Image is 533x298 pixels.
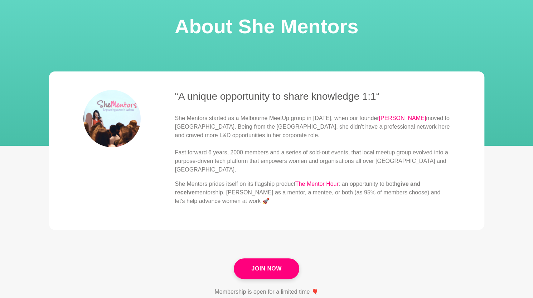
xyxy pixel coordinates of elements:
[214,288,318,296] p: Membership is open for a limited time 🎈
[175,114,450,174] p: She Mentors started as a Melbourne MeetUp group in [DATE], when our founder moved to [GEOGRAPHIC_...
[9,13,524,40] h1: About She Mentors
[295,181,339,187] a: The Mentor Hour
[234,258,299,279] a: Join Now
[175,90,450,103] h3: “A unique opportunity to share knowledge 1:1“
[379,115,426,121] a: [PERSON_NAME]
[175,180,450,205] p: She Mentors prides itself on its flagship product : an opportunity to both mentorship. [PERSON_NA...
